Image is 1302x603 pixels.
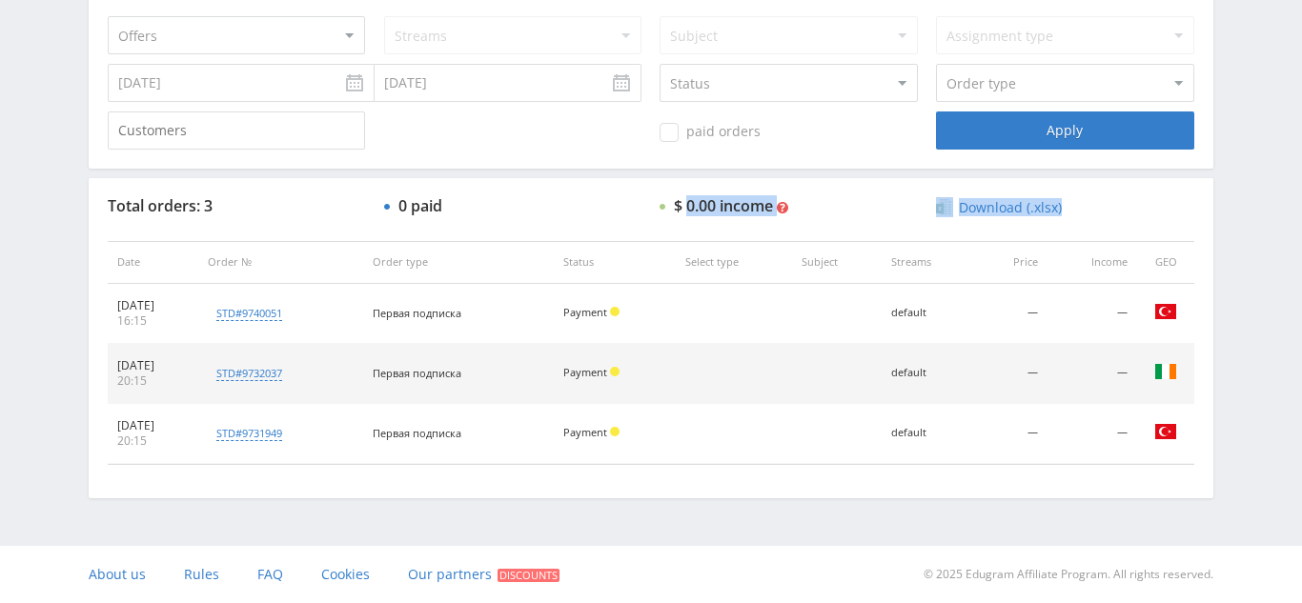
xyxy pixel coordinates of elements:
span: Download (.xlsx) [959,200,1062,215]
a: Rules [184,546,219,603]
a: Cookies [321,546,370,603]
div: $ 0.00 income [674,197,773,214]
div: 0 paid [398,197,442,214]
th: Price [977,241,1048,284]
input: Customers [108,111,365,150]
td: — [1048,284,1137,344]
th: Streams [882,241,977,284]
div: std#9731949 [216,426,282,441]
div: [DATE] [117,358,189,373]
a: FAQ [257,546,283,603]
span: Hold [610,367,620,376]
th: Status [554,241,676,284]
a: About us [89,546,146,603]
div: default [891,307,967,319]
span: Cookies [321,565,370,583]
th: Date [108,241,198,284]
span: Первая подписка [373,366,461,380]
span: About us [89,565,146,583]
td: — [977,284,1048,344]
span: Hold [610,427,620,436]
div: default [891,367,967,379]
div: 20:15 [117,433,189,449]
td: — [1048,344,1137,404]
th: Income [1048,241,1137,284]
span: Our partners [408,565,492,583]
span: Payment [563,365,607,379]
span: Payment [563,305,607,319]
span: Hold [610,307,620,316]
td: — [977,344,1048,404]
div: [DATE] [117,418,189,433]
div: std#9740051 [216,306,282,321]
img: irl.png [1154,360,1177,383]
th: Order № [198,241,363,284]
div: 20:15 [117,373,189,389]
div: std#9732037 [216,366,282,381]
img: tur.png [1154,420,1177,443]
th: Select type [676,241,793,284]
span: Payment [563,425,607,439]
td: — [1048,404,1137,464]
div: Apply [936,111,1193,150]
div: © 2025 Edugram Affiliate Program. All rights reserved. [661,546,1213,603]
a: Download (.xlsx) [936,198,1061,217]
img: tur.png [1154,300,1177,323]
span: Discounts [498,569,559,582]
td: — [977,404,1048,464]
div: 16:15 [117,313,189,329]
th: Order type [363,241,554,284]
div: [DATE] [117,298,189,313]
a: Our partners Discounts [408,546,559,603]
div: default [891,427,967,439]
span: paid orders [660,123,761,142]
span: Первая подписка [373,306,461,320]
span: FAQ [257,565,283,583]
th: GEO [1137,241,1194,284]
img: xlsx [936,197,952,216]
span: Rules [184,565,219,583]
span: Первая подписка [373,426,461,440]
div: Total orders: 3 [108,197,365,214]
th: Subject [792,241,882,284]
